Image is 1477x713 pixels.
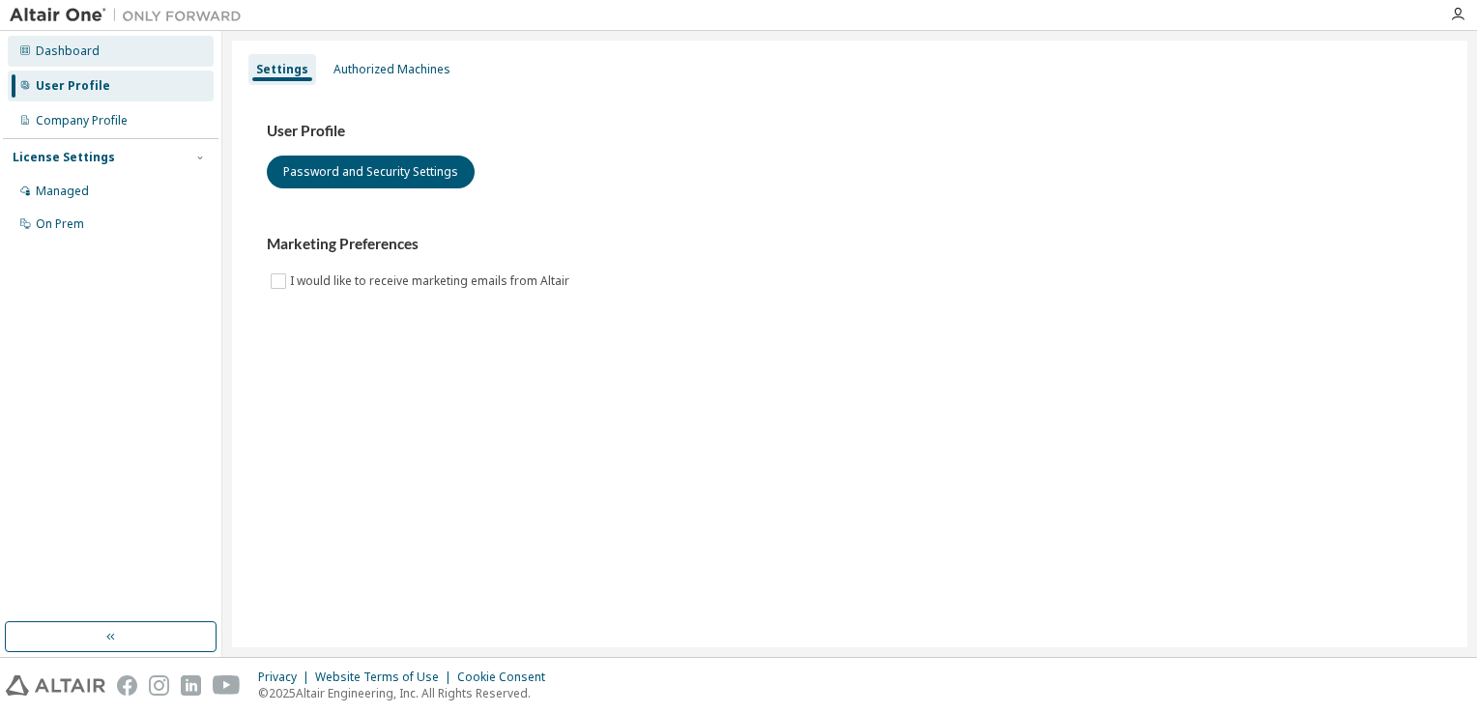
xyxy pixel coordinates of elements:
[258,685,557,701] p: © 2025 Altair Engineering, Inc. All Rights Reserved.
[36,113,128,128] div: Company Profile
[267,235,1433,254] h3: Marketing Preferences
[149,675,169,696] img: instagram.svg
[290,270,573,293] label: I would like to receive marketing emails from Altair
[267,156,475,188] button: Password and Security Settings
[13,150,115,165] div: License Settings
[256,62,308,77] div: Settings
[333,62,450,77] div: Authorized Machines
[36,78,110,94] div: User Profile
[258,670,315,685] div: Privacy
[315,670,457,685] div: Website Terms of Use
[36,43,100,59] div: Dashboard
[267,122,1433,141] h3: User Profile
[6,675,105,696] img: altair_logo.svg
[213,675,241,696] img: youtube.svg
[457,670,557,685] div: Cookie Consent
[36,216,84,232] div: On Prem
[117,675,137,696] img: facebook.svg
[181,675,201,696] img: linkedin.svg
[10,6,251,25] img: Altair One
[36,184,89,199] div: Managed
